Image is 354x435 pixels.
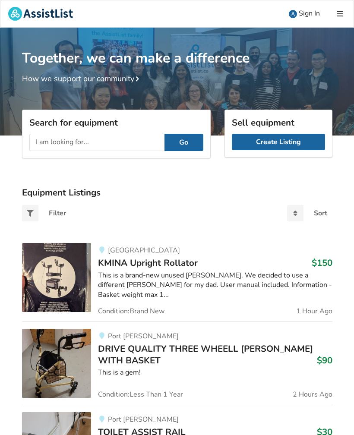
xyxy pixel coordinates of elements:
[29,117,203,128] h3: Search for equipment
[232,134,325,150] a: Create Listing
[312,257,332,268] h3: $150
[22,243,332,322] a: mobility-kmina upright rollator[GEOGRAPHIC_DATA]KMINA Upright Rollator$150This is a brand-new unu...
[98,271,332,300] div: This is a brand-new unused [PERSON_NAME]. We decided to use a different [PERSON_NAME] for my dad....
[296,308,332,315] span: 1 Hour Ago
[98,257,198,269] span: KMINA Upright Rollator
[22,329,91,398] img: mobility-drive quality three wheell walker with basket
[108,331,179,341] span: Port [PERSON_NAME]
[98,343,313,366] span: DRIVE QUALITY THREE WHEELL [PERSON_NAME] WITH BASKET
[22,243,91,312] img: mobility-kmina upright rollator
[281,0,328,27] a: user icon Sign In
[289,10,297,18] img: user icon
[108,415,179,424] span: Port [PERSON_NAME]
[22,322,332,405] a: mobility-drive quality three wheell walker with basketPort [PERSON_NAME]DRIVE QUALITY THREE WHEEL...
[299,9,320,18] span: Sign In
[164,134,203,151] button: Go
[29,134,164,151] input: I am looking for...
[49,210,66,217] div: Filter
[98,368,332,378] div: This is a gem!
[317,355,332,366] h3: $90
[22,73,143,84] a: How we support our community
[293,391,332,398] span: 2 Hours Ago
[22,28,332,67] h1: Together, we can make a difference
[98,391,183,398] span: Condition: Less Than 1 Year
[108,246,180,255] span: [GEOGRAPHIC_DATA]
[98,308,164,315] span: Condition: Brand New
[22,187,332,198] h3: Equipment Listings
[232,117,325,128] h3: Sell equipment
[314,210,327,217] div: Sort
[8,7,73,21] img: assistlist-logo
